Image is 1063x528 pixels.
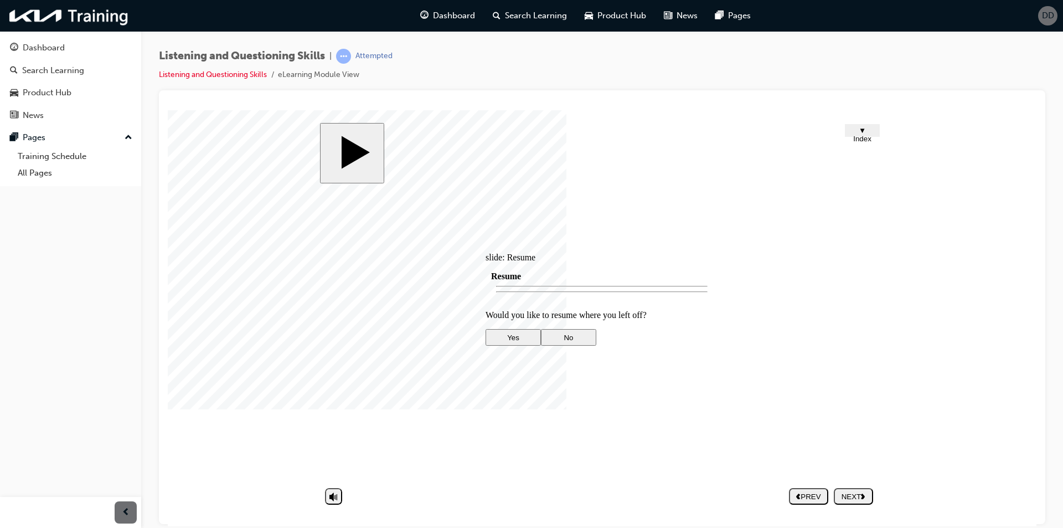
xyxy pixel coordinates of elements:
[10,133,18,143] span: pages-icon
[23,131,45,144] div: Pages
[23,109,44,122] div: News
[484,4,576,27] a: search-iconSearch Learning
[278,69,359,81] li: eLearning Module View
[4,38,137,58] a: Dashboard
[1038,6,1057,25] button: DD
[159,70,267,79] a: Listening and Questioning Skills
[23,42,65,54] div: Dashboard
[10,66,18,76] span: search-icon
[23,86,71,99] div: Product Hub
[318,200,550,210] p: Would you like to resume where you left off?
[576,4,655,27] a: car-iconProduct Hub
[4,127,137,148] button: Pages
[4,105,137,126] a: News
[493,9,500,23] span: search-icon
[10,88,18,98] span: car-icon
[10,111,18,121] span: news-icon
[715,9,724,23] span: pages-icon
[655,4,706,27] a: news-iconNews
[677,9,698,22] span: News
[597,9,646,22] span: Product Hub
[411,4,484,27] a: guage-iconDashboard
[6,4,133,27] img: kia-training
[13,148,137,165] a: Training Schedule
[1042,9,1054,22] span: DD
[4,35,137,127] button: DashboardSearch LearningProduct HubNews
[10,43,18,53] span: guage-icon
[125,131,132,145] span: up-icon
[159,50,325,63] span: Listening and Questioning Skills
[355,51,393,61] div: Attempted
[728,9,751,22] span: Pages
[706,4,760,27] a: pages-iconPages
[664,9,672,23] span: news-icon
[420,9,429,23] span: guage-icon
[122,506,130,520] span: prev-icon
[13,165,137,182] a: All Pages
[318,219,373,235] button: Yes
[585,9,593,23] span: car-icon
[22,64,84,77] div: Search Learning
[505,9,567,22] span: Search Learning
[329,50,332,63] span: |
[4,83,137,103] a: Product Hub
[323,161,353,171] span: Resume
[336,49,351,64] span: learningRecordVerb_ATTEMPT-icon
[433,9,475,22] span: Dashboard
[4,60,137,81] a: Search Learning
[318,142,550,152] div: slide: Resume
[373,219,429,235] button: No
